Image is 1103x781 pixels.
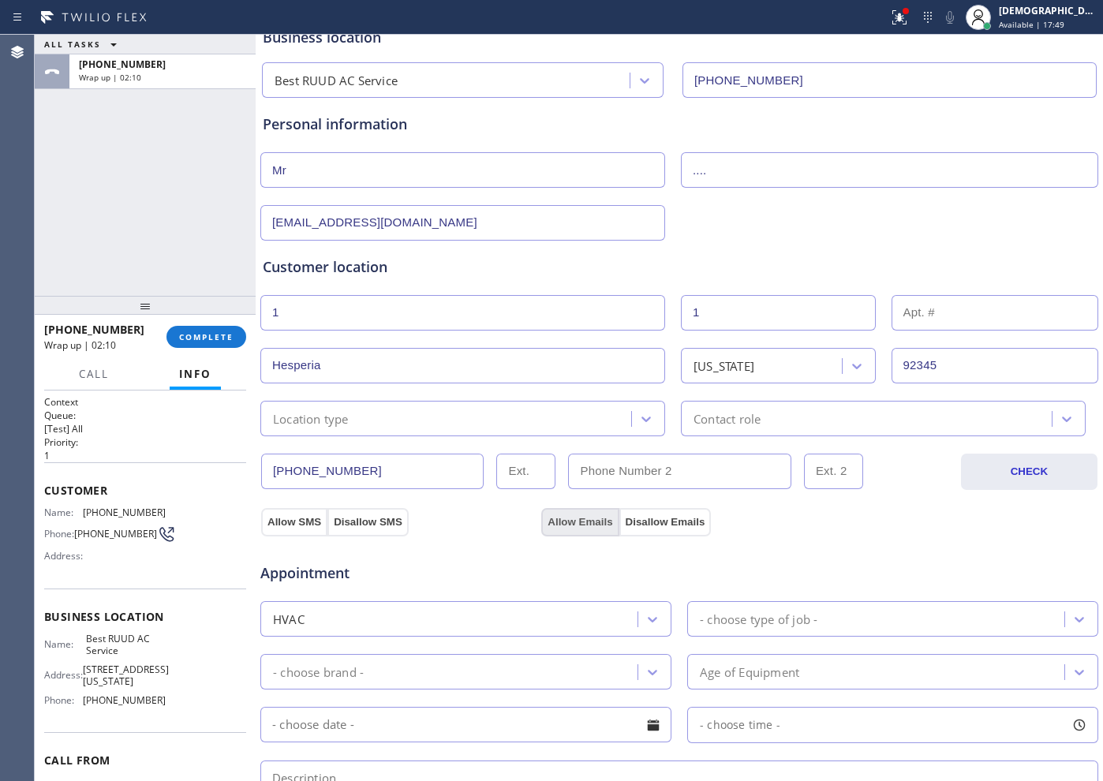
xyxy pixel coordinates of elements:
[44,753,246,768] span: Call From
[44,638,86,650] span: Name:
[166,326,246,348] button: COMPLETE
[275,72,398,90] div: Best RUUD AC Service
[44,409,246,422] h2: Queue:
[74,528,157,540] span: [PHONE_NUMBER]
[260,205,665,241] input: Email
[44,483,246,498] span: Customer
[961,454,1097,490] button: CHECK
[681,152,1098,188] input: Last Name
[44,609,246,624] span: Business location
[44,449,246,462] p: 1
[700,717,780,732] span: - choose time -
[261,454,484,489] input: Phone Number
[83,694,166,706] span: [PHONE_NUMBER]
[682,62,1097,98] input: Phone Number
[260,152,665,188] input: First Name
[35,35,133,54] button: ALL TASKS
[79,58,166,71] span: [PHONE_NUMBER]
[44,550,86,562] span: Address:
[179,331,234,342] span: COMPLETE
[44,322,144,337] span: [PHONE_NUMBER]
[273,663,364,681] div: - choose brand -
[83,663,169,688] span: [STREET_ADDRESS][US_STATE]
[327,508,409,536] button: Disallow SMS
[939,6,961,28] button: Mute
[260,707,671,742] input: - choose date -
[568,454,791,489] input: Phone Number 2
[999,19,1064,30] span: Available | 17:49
[44,338,116,352] span: Wrap up | 02:10
[496,454,555,489] input: Ext.
[694,357,754,375] div: [US_STATE]
[260,562,537,584] span: Appointment
[804,454,863,489] input: Ext. 2
[44,422,246,435] p: [Test] All
[261,508,327,536] button: Allow SMS
[263,27,1096,48] div: Business location
[619,508,712,536] button: Disallow Emails
[44,435,246,449] h2: Priority:
[44,395,246,409] h1: Context
[260,348,665,383] input: City
[694,409,761,428] div: Contact role
[44,669,83,681] span: Address:
[892,348,1099,383] input: ZIP
[700,663,799,681] div: Age of Equipment
[86,633,165,657] span: Best RUUD AC Service
[273,409,349,428] div: Location type
[541,508,619,536] button: Allow Emails
[892,295,1099,331] input: Apt. #
[44,506,83,518] span: Name:
[681,295,876,331] input: Street #
[999,4,1098,17] div: [DEMOGRAPHIC_DATA][PERSON_NAME]
[44,694,83,706] span: Phone:
[263,256,1096,278] div: Customer location
[260,295,665,331] input: Address
[170,359,221,390] button: Info
[79,367,109,381] span: Call
[83,506,166,518] span: [PHONE_NUMBER]
[44,528,74,540] span: Phone:
[44,39,101,50] span: ALL TASKS
[273,610,305,628] div: HVAC
[69,359,118,390] button: Call
[79,72,141,83] span: Wrap up | 02:10
[263,114,1096,135] div: Personal information
[179,367,211,381] span: Info
[700,610,817,628] div: - choose type of job -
